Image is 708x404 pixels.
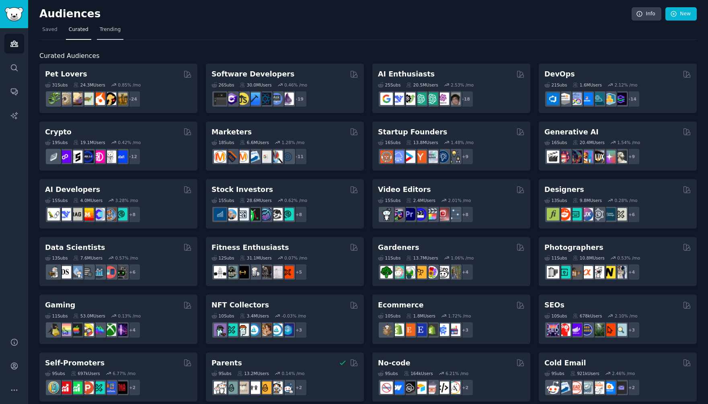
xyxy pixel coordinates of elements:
img: software [214,93,226,105]
div: 0.13 % /mo [118,313,141,319]
h2: Ecommerce [378,300,424,310]
div: 13.7M Users [406,255,438,261]
img: learnjavascript [236,93,249,105]
img: PlatformEngineers [614,93,627,105]
a: Trending [97,23,123,40]
div: 1.28 % /mo [282,140,305,145]
img: userexperience [592,208,604,221]
div: + 24 [124,91,141,107]
img: succulents [392,266,404,278]
h2: AI Enthusiasts [378,69,435,79]
img: Trading [248,208,260,221]
img: llmops [104,208,116,221]
div: 11 Sub s [544,255,567,261]
img: OpenSeaNFT [248,324,260,336]
div: 19.1M Users [73,140,105,145]
img: Nikon [603,266,616,278]
img: ecommercemarketing [437,324,449,336]
img: ethfinance [47,150,60,163]
img: OpenSourceAI [92,208,105,221]
img: typography [547,208,559,221]
img: macgaming [70,324,82,336]
img: betatests [104,381,116,394]
img: analog [547,266,559,278]
h2: Designers [544,185,584,195]
img: GoogleGeminiAI [380,93,393,105]
div: + 2 [290,379,307,396]
img: iOSProgramming [248,93,260,105]
h2: AI Developers [45,185,100,195]
img: NoCodeSaaS [403,381,415,394]
img: MistralAI [81,208,94,221]
img: TechSEO [558,324,571,336]
div: 1.06 % /mo [451,255,474,261]
img: GYM [214,266,226,278]
img: dataengineering [81,266,94,278]
div: 6.21 % /mo [445,371,468,376]
img: growmybusiness [448,150,460,163]
div: 2.01 % /mo [448,198,471,203]
img: premiere [403,208,415,221]
div: 164k Users [404,371,433,376]
img: CryptoArt [259,324,271,336]
img: technicalanalysis [281,208,294,221]
div: 13 Sub s [544,198,567,203]
span: Curated [69,26,88,33]
img: EtsySellers [414,324,427,336]
div: 15 Sub s [211,198,234,203]
h2: Audiences [39,8,632,21]
h2: Fitness Enthusiasts [211,243,289,253]
div: + 4 [623,264,640,280]
img: editors [392,208,404,221]
img: deepdream [569,150,582,163]
img: ValueInvesting [225,208,238,221]
h2: Gaming [45,300,75,310]
div: + 12 [124,148,141,165]
img: dogbreed [115,93,127,105]
div: + 9 [457,148,474,165]
img: workout [236,266,249,278]
img: Docker_DevOps [569,93,582,105]
div: 0.28 % /mo [615,198,638,203]
div: + 2 [457,379,474,396]
img: linux_gaming [47,324,60,336]
img: csharp [225,93,238,105]
img: finalcutpro [425,208,438,221]
img: ycombinator [414,150,427,163]
div: 0.46 % /mo [284,82,307,88]
img: UXDesign [581,208,593,221]
div: 6.6M Users [240,140,269,145]
img: AskMarketing [236,150,249,163]
a: Info [632,7,661,21]
img: TestMyApp [115,381,127,394]
div: + 3 [290,322,307,338]
img: SingleParents [225,381,238,394]
div: 7.6M Users [73,255,103,261]
div: 4.0M Users [73,198,103,203]
img: defi_ [115,150,127,163]
div: 12 Sub s [211,255,234,261]
img: daddit [214,381,226,394]
div: 1.54 % /mo [617,140,640,145]
img: elixir [281,93,294,105]
h2: Stock Investors [211,185,273,195]
div: 9.8M Users [573,198,602,203]
img: Parents [281,381,294,394]
div: 31.1M Users [240,255,271,261]
div: 2.53 % /mo [451,82,474,88]
img: SavageGarden [403,266,415,278]
img: physicaltherapy [270,266,283,278]
img: vegetablegardening [380,266,393,278]
div: 9 Sub s [378,371,398,376]
div: + 9 [623,148,640,165]
div: 11 Sub s [45,313,68,319]
img: AItoolsCatalog [403,93,415,105]
img: statistics [70,266,82,278]
div: 10 Sub s [378,313,400,319]
div: 30.0M Users [240,82,271,88]
img: DreamBooth [614,150,627,163]
h2: Gardeners [378,243,419,253]
img: GymMotivation [225,266,238,278]
h2: Video Editors [378,185,431,195]
span: Curated Audiences [39,51,99,61]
